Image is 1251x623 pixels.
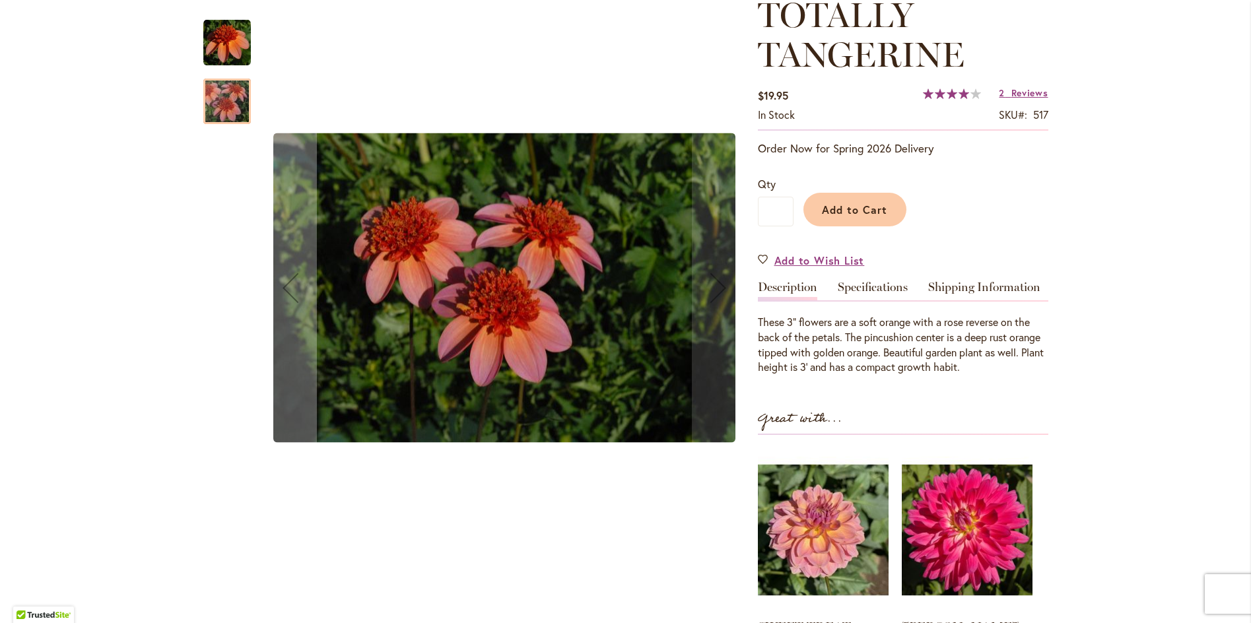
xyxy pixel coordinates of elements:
[774,253,865,268] span: Add to Wish List
[758,253,865,268] a: Add to Wish List
[758,448,889,612] img: SWEET TREAT
[923,88,981,99] div: 80%
[838,281,908,300] a: Specifications
[273,133,735,443] img: TOTALLY TANGERINE
[203,18,251,67] img: TOTALLY TANGERINE
[999,108,1027,121] strong: SKU
[928,281,1040,300] a: Shipping Information
[264,7,745,570] div: TOTALLY TANGERINETOTALLY TANGERINE
[758,281,1048,375] div: Detailed Product Info
[264,7,805,570] div: Product Images
[758,408,842,430] strong: Great with...
[758,108,795,121] span: In stock
[1011,86,1048,99] span: Reviews
[264,7,745,570] div: TOTALLY TANGERINE
[803,193,906,226] button: Add to Cart
[758,108,795,123] div: Availability
[264,7,317,570] button: Previous
[758,177,776,191] span: Qty
[203,7,264,65] div: TOTALLY TANGERINE
[758,281,817,300] a: Description
[999,86,1005,99] span: 2
[203,65,251,124] div: TOTALLY TANGERINE
[758,141,1048,156] p: Order Now for Spring 2026 Delivery
[758,315,1048,375] div: These 3" flowers are a soft orange with a rose reverse on the back of the petals. The pincushion ...
[902,448,1032,612] img: MELISSA M
[10,576,47,613] iframe: Launch Accessibility Center
[822,203,887,216] span: Add to Cart
[758,88,788,102] span: $19.95
[1033,108,1048,123] div: 517
[999,86,1048,99] a: 2 Reviews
